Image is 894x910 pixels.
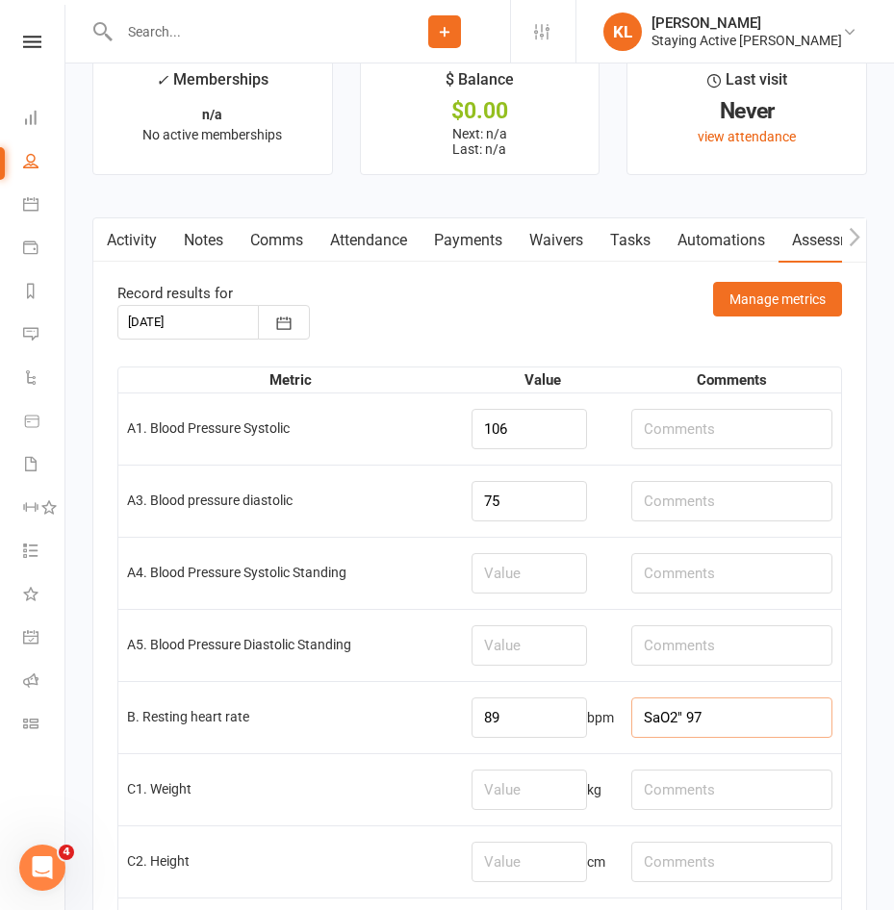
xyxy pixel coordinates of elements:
[463,681,623,753] td: bpm
[472,625,587,666] input: Value
[631,625,832,666] input: Comments
[317,218,421,263] a: Attendance
[631,770,832,810] input: Comments
[142,127,282,142] span: No active memberships
[114,18,379,45] input: Search...
[23,401,66,444] a: Product Sales
[23,704,66,747] a: Class kiosk mode
[713,282,842,316] button: Manage metrics
[19,845,65,891] iframe: Intercom live chat
[421,218,516,263] a: Payments
[631,409,832,449] input: Comments
[623,367,841,392] th: Comments
[472,842,587,882] input: Value
[698,129,796,144] a: view attendance
[118,392,463,465] td: A1. Blood Pressure Systolic
[472,770,587,810] input: Value
[463,753,623,825] td: kg
[237,218,317,263] a: Comms
[202,107,222,122] strong: n/a
[645,101,849,121] div: Never
[118,753,463,825] td: C1. Weight
[378,126,582,157] p: Next: n/a Last: n/a
[118,825,463,897] td: C2. Height
[117,285,233,302] span: Record results for
[472,697,587,738] input: Value
[463,367,623,392] th: Value
[603,13,642,51] div: KL
[463,825,623,897] td: cm
[631,481,832,521] input: Comments
[23,618,66,661] a: General attendance kiosk mode
[23,141,66,185] a: People
[651,32,842,49] div: Staying Active [PERSON_NAME]
[118,537,463,609] td: A4. Blood Pressure Systolic Standing
[170,218,237,263] a: Notes
[23,574,66,618] a: What's New
[59,845,74,860] span: 4
[156,71,168,89] i: ✓
[446,67,514,102] div: $ Balance
[23,98,66,141] a: Dashboard
[23,228,66,271] a: Payments
[651,14,842,32] div: [PERSON_NAME]
[23,185,66,228] a: Calendar
[707,67,787,102] div: Last visit
[23,661,66,704] a: Roll call kiosk mode
[118,609,463,681] td: A5. Blood Pressure Diastolic Standing
[664,218,779,263] a: Automations
[472,553,587,594] input: Value
[516,218,597,263] a: Waivers
[118,465,463,537] td: A3. Blood pressure diastolic
[597,218,664,263] a: Tasks
[156,67,268,103] div: Memberships
[93,218,170,263] a: Activity
[631,842,832,882] input: Comments
[631,697,832,738] input: Comments
[472,409,587,449] input: Value
[472,481,587,521] input: Value
[118,681,463,753] td: B. Resting heart rate
[23,271,66,315] a: Reports
[378,101,582,121] div: $0.00
[118,367,463,392] th: Metric
[631,553,832,594] input: Comments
